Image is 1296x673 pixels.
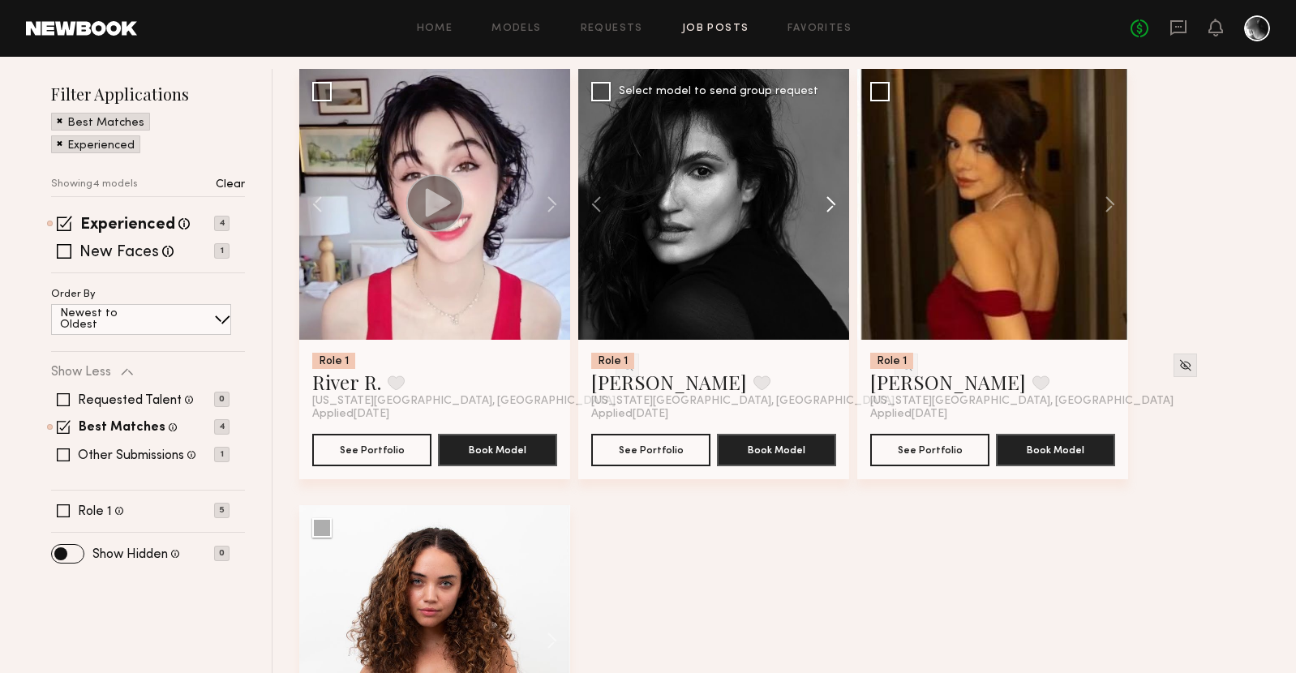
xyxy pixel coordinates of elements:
[214,503,230,518] p: 5
[682,24,749,34] a: Job Posts
[491,24,541,34] a: Models
[996,434,1115,466] button: Book Model
[51,179,138,190] p: Showing 4 models
[51,366,111,379] p: Show Less
[92,548,168,561] label: Show Hidden
[214,243,230,259] p: 1
[78,505,112,518] label: Role 1
[996,442,1115,456] a: Book Model
[67,118,144,129] p: Best Matches
[870,395,1174,408] span: [US_STATE][GEOGRAPHIC_DATA], [GEOGRAPHIC_DATA]
[79,422,165,435] label: Best Matches
[591,395,895,408] span: [US_STATE][GEOGRAPHIC_DATA], [GEOGRAPHIC_DATA]
[312,434,431,466] button: See Portfolio
[312,395,616,408] span: [US_STATE][GEOGRAPHIC_DATA], [GEOGRAPHIC_DATA]
[417,24,453,34] a: Home
[51,289,96,300] p: Order By
[591,353,634,369] div: Role 1
[60,308,157,331] p: Newest to Oldest
[438,442,557,456] a: Book Model
[870,353,913,369] div: Role 1
[214,392,230,407] p: 0
[870,369,1026,395] a: [PERSON_NAME]
[591,408,836,421] div: Applied [DATE]
[78,394,182,407] label: Requested Talent
[438,434,557,466] button: Book Model
[214,546,230,561] p: 0
[79,245,159,261] label: New Faces
[870,408,1115,421] div: Applied [DATE]
[870,434,989,466] button: See Portfolio
[67,140,135,152] p: Experienced
[312,408,557,421] div: Applied [DATE]
[717,442,836,456] a: Book Model
[214,419,230,435] p: 4
[214,216,230,231] p: 4
[581,24,643,34] a: Requests
[51,83,245,105] h2: Filter Applications
[80,217,175,234] label: Experienced
[214,447,230,462] p: 1
[591,434,710,466] button: See Portfolio
[787,24,852,34] a: Favorites
[216,179,245,191] p: Clear
[312,353,355,369] div: Role 1
[717,434,836,466] button: Book Model
[591,369,747,395] a: [PERSON_NAME]
[312,369,381,395] a: River R.
[78,449,184,462] label: Other Submissions
[619,86,818,97] div: Select model to send group request
[1178,358,1192,372] img: Unhide Model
